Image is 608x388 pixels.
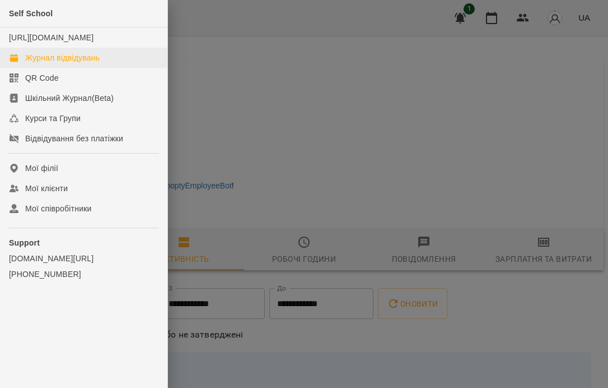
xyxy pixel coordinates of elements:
a: [PHONE_NUMBER] [9,269,158,280]
div: Шкільний Журнал(Beta) [25,93,114,104]
div: Мої філії [25,163,58,174]
div: Відвідування без платіжки [25,133,123,144]
div: QR Code [25,72,59,84]
p: Support [9,237,158,248]
div: Мої клієнти [25,183,68,194]
div: Журнал відвідувань [25,52,100,63]
span: Self School [9,9,53,18]
div: Мої співробітники [25,203,92,214]
div: Курси та Групи [25,113,81,124]
a: [DOMAIN_NAME][URL] [9,253,158,264]
a: [URL][DOMAIN_NAME] [9,33,93,42]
